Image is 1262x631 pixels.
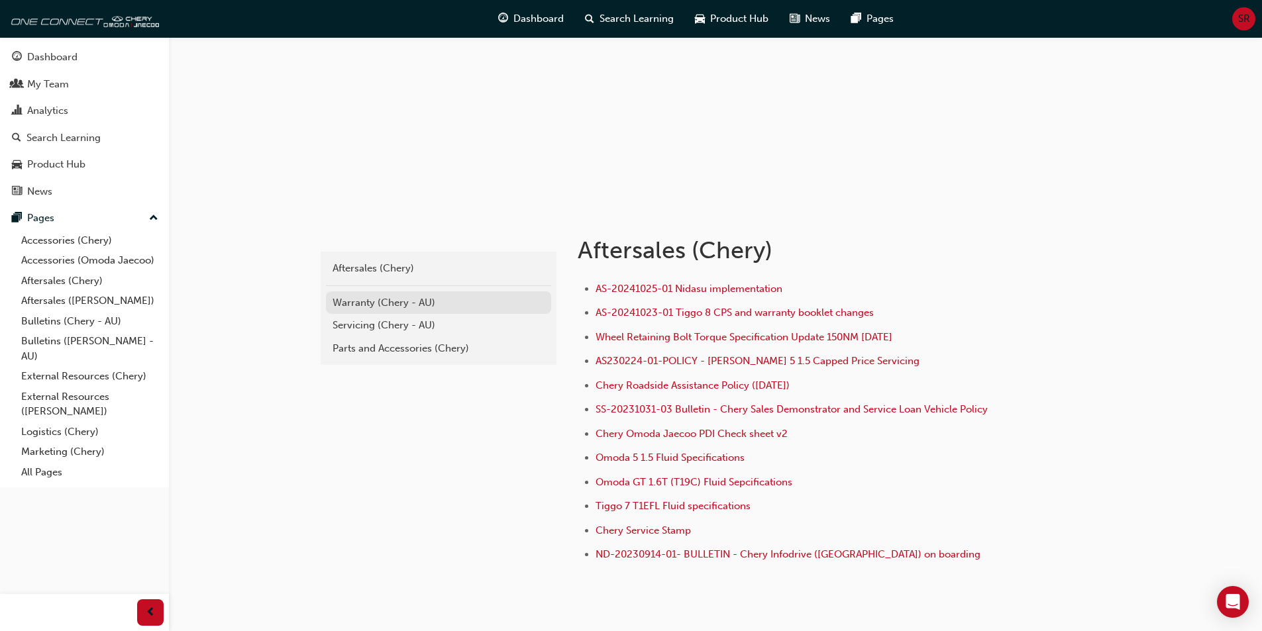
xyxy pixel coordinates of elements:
span: search-icon [12,132,21,144]
span: SR [1238,11,1250,26]
a: Logistics (Chery) [16,422,164,442]
a: News [5,179,164,204]
a: news-iconNews [779,5,841,32]
a: Tiggo 7 T1EFL Fluid specifications [596,500,751,512]
div: Product Hub [27,157,85,172]
a: Chery Roadside Assistance Policy ([DATE]) [596,379,790,391]
div: Pages [27,211,54,226]
span: guage-icon [498,11,508,27]
a: External Resources ([PERSON_NAME]) [16,387,164,422]
span: news-icon [790,11,800,27]
div: Analytics [27,103,68,119]
a: Analytics [5,99,164,123]
div: My Team [27,77,69,92]
a: AS-20241025-01 Nidasu implementation [596,283,782,295]
button: Pages [5,206,164,230]
a: SS-20231031-03 Bulletin - Chery Sales Demonstrator and Service Loan Vehicle Policy [596,403,988,415]
a: guage-iconDashboard [488,5,574,32]
span: pages-icon [12,213,22,224]
div: Search Learning [26,130,101,146]
span: car-icon [695,11,705,27]
div: Parts and Accessories (Chery) [333,341,545,356]
a: pages-iconPages [841,5,904,32]
span: news-icon [12,186,22,198]
a: Bulletins ([PERSON_NAME] - AU) [16,331,164,366]
a: Marketing (Chery) [16,442,164,462]
a: Chery Omoda Jaecoo PDI Check sheet v2 [596,428,788,440]
a: Search Learning [5,126,164,150]
div: News [27,184,52,199]
a: AS230224-01-POLICY - [PERSON_NAME] 5 1.5 Capped Price Servicing [596,355,920,367]
a: car-iconProduct Hub [684,5,779,32]
a: Wheel Retaining Bolt Torque Specification Update 150NM [DATE] [596,331,892,343]
a: My Team [5,72,164,97]
a: Chery Service Stamp [596,524,691,536]
div: Open Intercom Messenger [1217,586,1249,618]
span: people-icon [12,79,22,91]
span: Search Learning [600,11,674,26]
a: External Resources (Chery) [16,366,164,387]
span: car-icon [12,159,22,171]
a: ND-20230914-01- BULLETIN - Chery Infodrive ([GEOGRAPHIC_DATA]) on boarding [596,548,980,560]
a: search-iconSearch Learning [574,5,684,32]
button: DashboardMy TeamAnalyticsSearch LearningProduct HubNews [5,42,164,206]
a: All Pages [16,462,164,483]
span: prev-icon [146,605,156,621]
span: search-icon [585,11,594,27]
span: Product Hub [710,11,768,26]
span: Dashboard [513,11,564,26]
span: News [805,11,830,26]
div: Dashboard [27,50,78,65]
h1: Aftersales (Chery) [578,236,1012,265]
a: Aftersales (Chery) [326,257,551,280]
a: AS-20241023-01 Tiggo 8 CPS and warranty booklet changes [596,307,874,318]
span: guage-icon [12,52,22,64]
div: Servicing (Chery - AU) [333,318,545,333]
a: Omoda 5 1.5 Fluid Specifications [596,452,745,463]
a: Servicing (Chery - AU) [326,314,551,337]
a: Accessories (Omoda Jaecoo) [16,250,164,271]
a: Dashboard [5,45,164,70]
span: up-icon [149,210,158,227]
a: Parts and Accessories (Chery) [326,337,551,360]
a: Aftersales ([PERSON_NAME]) [16,291,164,311]
a: Bulletins (Chery - AU) [16,311,164,332]
span: chart-icon [12,105,22,117]
a: Aftersales (Chery) [16,271,164,291]
img: oneconnect [7,5,159,32]
button: SR [1232,7,1255,30]
a: Accessories (Chery) [16,230,164,251]
a: Warranty (Chery - AU) [326,291,551,315]
div: Warranty (Chery - AU) [333,295,545,311]
a: Product Hub [5,152,164,177]
a: Omoda GT 1.6T (T19C) Fluid Sepcifications [596,476,792,488]
div: Aftersales (Chery) [333,261,545,276]
span: Pages [867,11,894,26]
span: pages-icon [851,11,861,27]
